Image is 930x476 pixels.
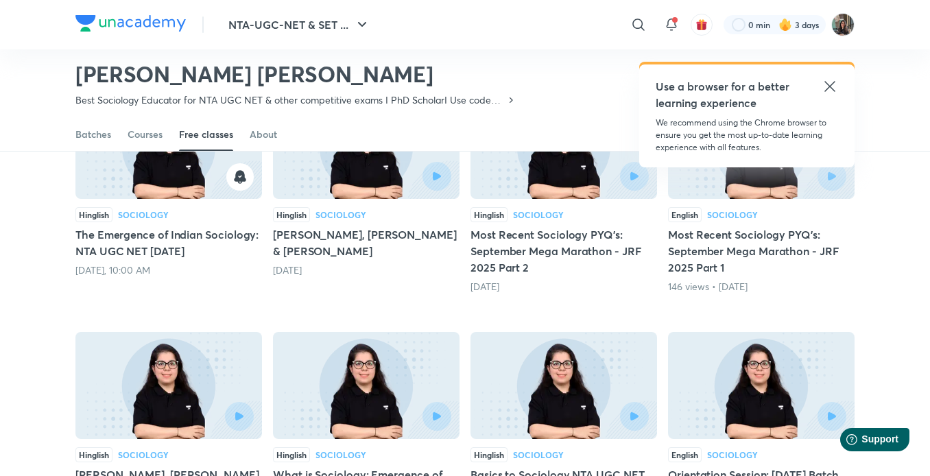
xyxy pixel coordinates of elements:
div: Vilfredo Pareto, Harriet Martineau & Ibn Khaldun [273,92,460,294]
a: Batches [75,118,111,151]
h5: [PERSON_NAME], [PERSON_NAME] & [PERSON_NAME] [273,226,460,259]
div: English [668,447,702,462]
p: We recommend using the Chrome browser to ensure you get the most up-to-date learning experience w... [656,117,838,154]
img: Yashika Sanjay Hargunani [831,13,855,36]
div: 146 views • 13 days ago [668,280,855,294]
div: English [668,207,702,222]
div: Sociology [513,451,564,459]
div: Most Recent Sociology PYQ's: September Mega Marathon - JRF 2025 Part 1 [668,92,855,294]
div: 1 day ago [273,263,460,277]
div: Hinglish [75,447,112,462]
div: Hinglish [273,207,310,222]
img: Company Logo [75,15,186,32]
button: NTA-UGC-NET & SET ... [220,11,379,38]
h5: The Emergence of Indian Sociology: NTA UGC NET [DATE] [75,226,262,259]
a: Courses [128,118,163,151]
div: The Emergence of Indian Sociology: NTA UGC NET DEC 2025 [75,92,262,294]
h5: Most Recent Sociology PYQ's: September Mega Marathon - JRF 2025 Part 1 [668,226,855,276]
a: Free classes [179,118,233,151]
div: Most Recent Sociology PYQ's: September Mega Marathon - JRF 2025 Part 2 [470,92,657,294]
div: Hinglish [273,447,310,462]
h2: [PERSON_NAME] [PERSON_NAME] [75,60,516,88]
div: Sociology [513,211,564,219]
a: Company Logo [75,15,186,35]
a: About [250,118,277,151]
p: Best Sociology Educator for NTA UGC NET & other competitive exams I PhD ScholarI Use code YASHIKA... [75,93,505,107]
div: 9 days ago [470,280,657,294]
div: Sociology [707,451,758,459]
img: avatar [695,19,708,31]
div: Sociology [118,211,169,219]
div: About [250,128,277,141]
img: streak [778,18,792,32]
button: avatar [691,14,713,36]
div: Hinglish [470,207,508,222]
div: Batches [75,128,111,141]
div: Sociology [315,211,366,219]
div: Free classes [179,128,233,141]
div: Sociology [315,451,366,459]
div: Courses [128,128,163,141]
div: Sociology [118,451,169,459]
h5: Most Recent Sociology PYQ's: September Mega Marathon - JRF 2025 Part 2 [470,226,657,276]
div: Sociology [707,211,758,219]
div: Today, 10:00 AM [75,263,262,277]
h5: Use a browser for a better learning experience [656,78,792,111]
div: Hinglish [75,207,112,222]
iframe: Help widget launcher [808,423,915,461]
div: Hinglish [470,447,508,462]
